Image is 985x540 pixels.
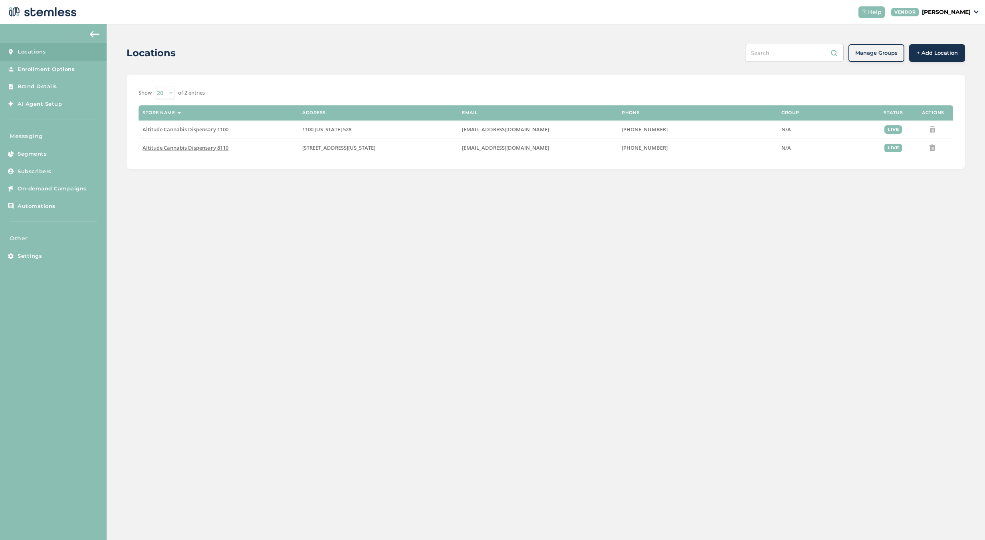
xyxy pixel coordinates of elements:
[868,8,882,16] span: Help
[6,4,77,20] img: logo-dark-0685b13c.svg
[302,126,454,133] label: 1100 New Mexico 528
[18,83,57,91] span: Brand Details
[18,252,42,260] span: Settings
[143,144,294,151] label: Altitude Cannabis Dispensary 8110
[622,144,668,151] span: [PHONE_NUMBER]
[622,144,773,151] label: (505) 321-9064
[913,105,953,121] th: Actions
[848,44,904,62] button: Manage Groups
[143,110,175,115] label: Store name
[909,44,965,62] button: + Add Location
[302,144,454,151] label: 8110 Louisiana Boulevard Northeast
[781,110,799,115] label: Group
[462,110,478,115] label: Email
[945,502,985,540] iframe: Chat Widget
[18,202,55,210] span: Automations
[884,110,903,115] label: Status
[891,8,919,16] div: VENDOR
[462,126,549,133] span: [EMAIL_ADDRESS][DOMAIN_NAME]
[302,144,375,151] span: [STREET_ADDRESS][US_STATE]
[855,49,898,57] span: Manage Groups
[143,126,294,133] label: Altitude Cannabis Dispensary 1100
[302,126,351,133] span: 1100 [US_STATE] 528
[143,126,228,133] span: Altitude Cannabis Dispensary 1100
[127,46,176,60] h2: Locations
[18,185,87,193] span: On-demand Campaigns
[18,150,47,158] span: Segments
[139,89,152,97] label: Show
[922,8,971,16] p: [PERSON_NAME]
[462,144,549,151] span: [EMAIL_ADDRESS][DOMAIN_NAME]
[178,89,205,97] label: of 2 entries
[18,100,62,108] span: AI Agent Setup
[622,110,640,115] label: Phone
[622,126,773,133] label: (505) 321-9064
[462,144,614,151] label: josephxpadilla@gmail.com
[622,126,668,133] span: [PHONE_NUMBER]
[781,126,869,133] label: N/A
[884,125,902,134] div: live
[177,112,181,114] img: icon-sort-1e1d7615.svg
[884,144,902,152] div: live
[18,48,46,56] span: Locations
[862,10,866,14] img: icon-help-white-03924b79.svg
[143,144,228,151] span: Altitude Cannabis Dispensary 8110
[18,168,52,176] span: Subscribers
[781,144,869,151] label: N/A
[917,49,958,57] span: + Add Location
[302,110,326,115] label: Address
[18,65,75,73] span: Enrollment Options
[90,31,99,38] img: icon-arrow-back-accent-c549486e.svg
[974,10,979,14] img: icon_down-arrow-small-66adaf34.svg
[462,126,614,133] label: josephxpadilla@gmail.com
[745,44,844,62] input: Search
